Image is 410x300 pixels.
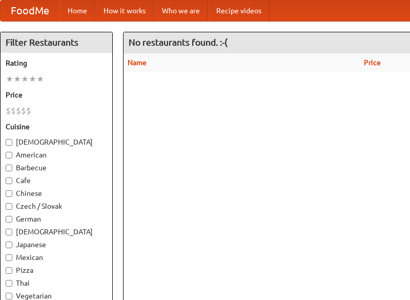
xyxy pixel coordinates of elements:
label: [DEMOGRAPHIC_DATA] [6,137,107,147]
label: Czech / Slovak [6,201,107,211]
input: Vegetarian [6,293,12,299]
li: $ [11,105,16,116]
label: Mexican [6,252,107,263]
ng-pluralize: No restaurants found. :-( [129,37,228,47]
li: $ [6,105,11,116]
label: Japanese [6,239,107,250]
label: German [6,214,107,224]
label: American [6,150,107,160]
input: Thai [6,280,12,287]
input: Barbecue [6,165,12,171]
label: Thai [6,278,107,288]
li: ★ [29,73,36,85]
a: FoodMe [1,1,59,21]
h4: Filter Restaurants [1,32,112,53]
li: ★ [13,73,21,85]
label: Barbecue [6,163,107,173]
label: Cafe [6,175,107,186]
label: Pizza [6,265,107,275]
h5: Price [6,90,107,100]
li: $ [16,105,21,116]
h5: Cuisine [6,122,107,132]
input: [DEMOGRAPHIC_DATA] [6,229,12,235]
label: Chinese [6,188,107,198]
input: [DEMOGRAPHIC_DATA] [6,139,12,146]
li: $ [26,105,31,116]
a: Who we are [154,1,208,21]
input: American [6,152,12,158]
li: ★ [6,73,13,85]
input: Japanese [6,242,12,248]
a: Recipe videos [208,1,270,21]
input: Mexican [6,254,12,261]
li: ★ [36,73,44,85]
li: ★ [21,73,29,85]
input: Chinese [6,190,12,197]
li: $ [21,105,26,116]
input: Czech / Slovak [6,203,12,210]
input: Pizza [6,267,12,274]
input: German [6,216,12,223]
a: Price [364,58,381,67]
a: How it works [95,1,154,21]
h5: Rating [6,58,107,68]
a: Name [128,58,147,67]
a: Home [59,1,95,21]
input: Cafe [6,177,12,184]
label: [DEMOGRAPHIC_DATA] [6,227,107,237]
